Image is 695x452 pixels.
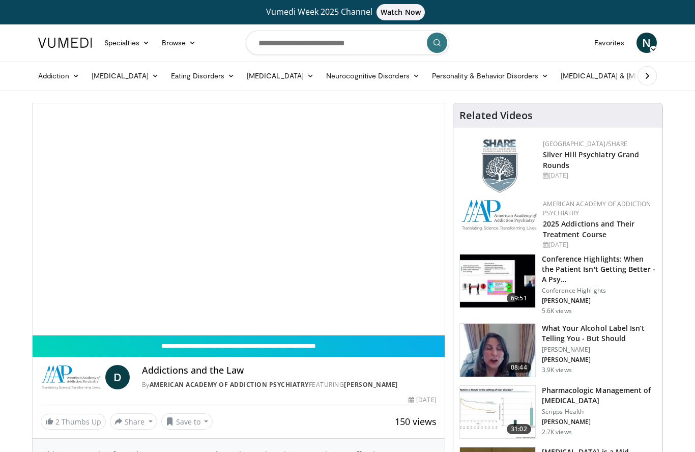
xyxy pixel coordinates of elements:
h4: Addictions and the Law [142,365,437,376]
input: Search topics, interventions [246,31,449,55]
a: D [105,365,130,389]
img: f8aaeb6d-318f-4fcf-bd1d-54ce21f29e87.png.150x105_q85_autocrop_double_scale_upscale_version-0.2.png [482,139,517,193]
img: American Academy of Addiction Psychiatry [41,365,101,389]
a: Eating Disorders [165,66,241,86]
img: 09bfd019-53f6-42aa-b76c-a75434d8b29a.150x105_q85_crop-smart_upscale.jpg [460,324,535,377]
p: Conference Highlights [542,287,656,295]
a: Specialties [98,33,156,53]
video-js: Video Player [33,103,445,335]
a: Silver Hill Psychiatry Grand Rounds [543,150,640,170]
h3: What Your Alcohol Label Isn’t Telling You - But Should [542,323,656,344]
img: VuMedi Logo [38,38,92,48]
a: Neurocognitive Disorders [320,66,426,86]
span: Watch Now [377,4,425,20]
a: 31:02 Pharmacologic Management of [MEDICAL_DATA] Scripps Health [PERSON_NAME] 2.7K views [459,385,656,439]
div: [DATE] [543,171,654,180]
h3: Pharmacologic Management of [MEDICAL_DATA] [542,385,656,406]
a: 69:51 Conference Highlights: When the Patient Isn't Getting Better - A Psy… Conference Highlights... [459,254,656,315]
a: [MEDICAL_DATA] [241,66,320,86]
img: 4362ec9e-0993-4580-bfd4-8e18d57e1d49.150x105_q85_crop-smart_upscale.jpg [460,255,535,307]
a: American Academy of Addiction Psychiatry [543,200,651,217]
img: f7c290de-70ae-47e0-9ae1-04035161c232.png.150x105_q85_autocrop_double_scale_upscale_version-0.2.png [461,200,538,231]
p: [PERSON_NAME] [542,356,656,364]
p: 5.6K views [542,307,572,315]
a: [PERSON_NAME] [344,380,398,389]
p: [PERSON_NAME] [542,346,656,354]
a: Favorites [588,33,630,53]
a: Addiction [32,66,85,86]
a: 08:44 What Your Alcohol Label Isn’t Telling You - But Should [PERSON_NAME] [PERSON_NAME] 3.9K views [459,323,656,377]
div: [DATE] [543,240,654,249]
a: [GEOGRAPHIC_DATA]/SHARE [543,139,628,148]
img: b20a009e-c028-45a8-b15f-eefb193e12bc.150x105_q85_crop-smart_upscale.jpg [460,386,535,439]
a: American Academy of Addiction Psychiatry [150,380,309,389]
button: Save to [161,413,213,430]
span: 2 [55,417,60,427]
span: 08:44 [507,362,531,373]
a: Vumedi Week 2025 ChannelWatch Now [40,4,655,20]
p: 3.9K views [542,366,572,374]
a: [MEDICAL_DATA] [85,66,165,86]
p: [PERSON_NAME] [542,297,656,305]
span: 69:51 [507,293,531,303]
span: 31:02 [507,424,531,434]
span: 150 views [395,415,437,428]
a: Personality & Behavior Disorders [426,66,555,86]
a: N [636,33,657,53]
p: 2.7K views [542,428,572,436]
div: [DATE] [409,395,436,405]
a: Browse [156,33,202,53]
a: 2025 Addictions and Their Treatment Course [543,219,635,239]
a: 2 Thumbs Up [41,414,106,430]
button: Share [110,413,157,430]
p: Scripps Health [542,408,656,416]
p: [PERSON_NAME] [542,418,656,426]
h4: Related Videos [459,109,533,122]
div: By FEATURING [142,380,437,389]
h3: Conference Highlights: When the Patient Isn't Getting Better - A Psy… [542,254,656,285]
